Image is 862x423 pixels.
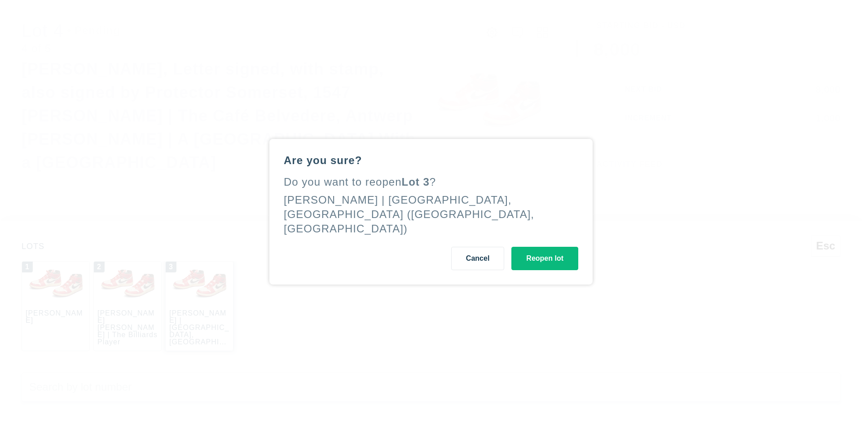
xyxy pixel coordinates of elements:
[511,247,578,270] button: Reopen lot
[402,176,430,188] span: Lot 3
[451,247,504,270] button: Cancel
[284,175,578,189] div: Do you want to reopen ?
[284,194,534,235] div: [PERSON_NAME] | [GEOGRAPHIC_DATA], [GEOGRAPHIC_DATA] ([GEOGRAPHIC_DATA], [GEOGRAPHIC_DATA])
[284,153,578,168] div: Are you sure?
